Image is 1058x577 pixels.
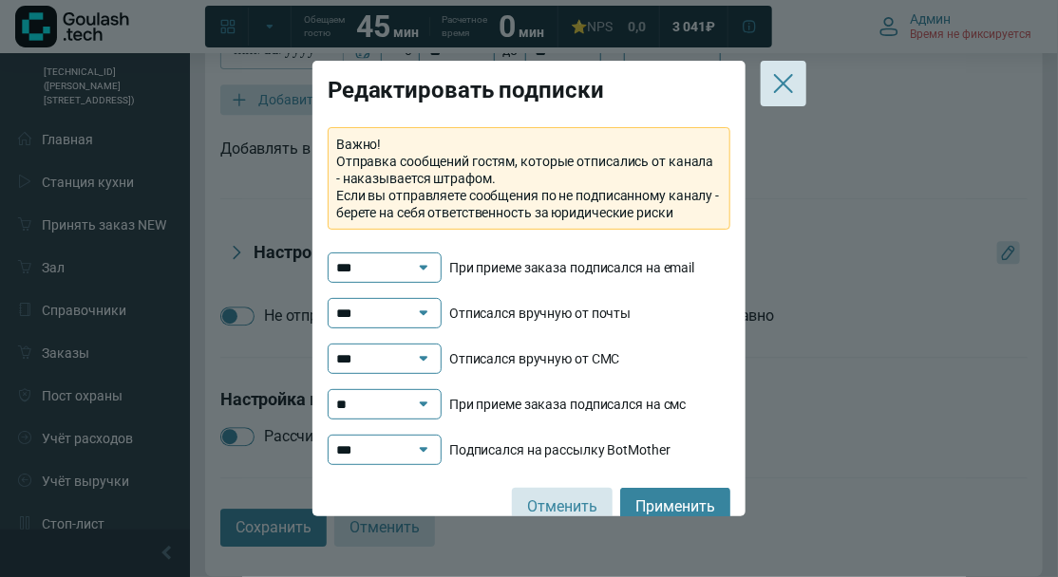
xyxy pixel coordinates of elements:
[620,488,730,526] button: Применить
[328,344,730,374] li: Отписался вручную от СМС
[328,435,730,465] li: Подписался на рассылку BotMother
[512,488,613,526] button: Отменить
[336,136,722,221] span: Важно! Отправка сообщений гостям, которые отписались от канала - наказывается штрафом. Если вы от...
[635,496,715,517] span: Применить
[328,76,730,104] h4: Редактировать подписки
[328,298,730,328] li: Отписался вручную от почты
[328,252,730,283] li: При приеме заказа подписался на email
[328,389,730,419] li: При приеме заказа подписался на смс
[527,496,597,517] span: Отменить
